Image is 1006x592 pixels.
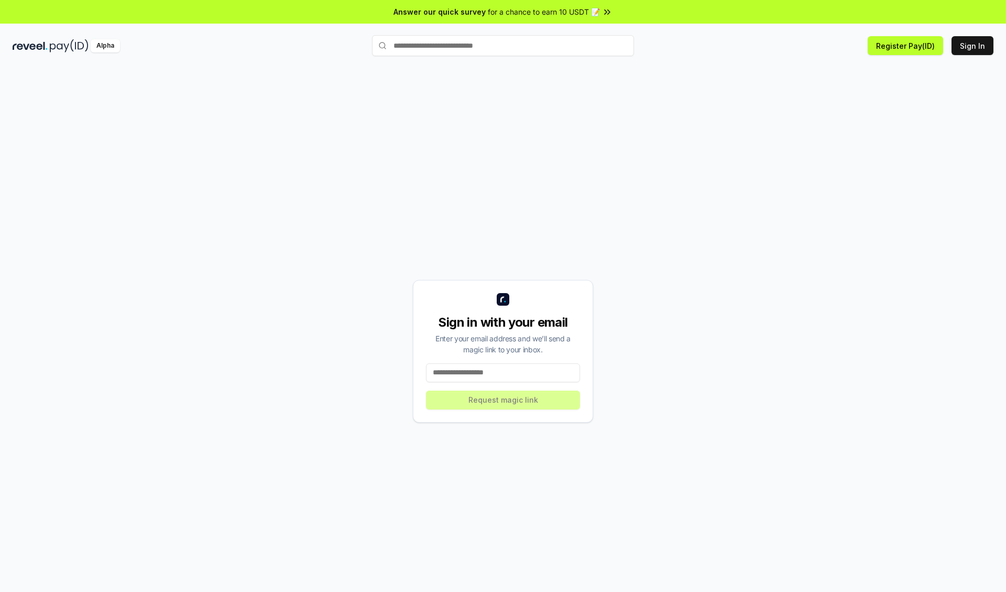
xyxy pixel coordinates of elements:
div: Sign in with your email [426,314,580,331]
div: Enter your email address and we’ll send a magic link to your inbox. [426,333,580,355]
div: Alpha [91,39,120,52]
img: reveel_dark [13,39,48,52]
button: Register Pay(ID) [868,36,943,55]
span: for a chance to earn 10 USDT 📝 [488,6,600,17]
button: Sign In [952,36,993,55]
img: pay_id [50,39,89,52]
span: Answer our quick survey [393,6,486,17]
img: logo_small [497,293,509,306]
